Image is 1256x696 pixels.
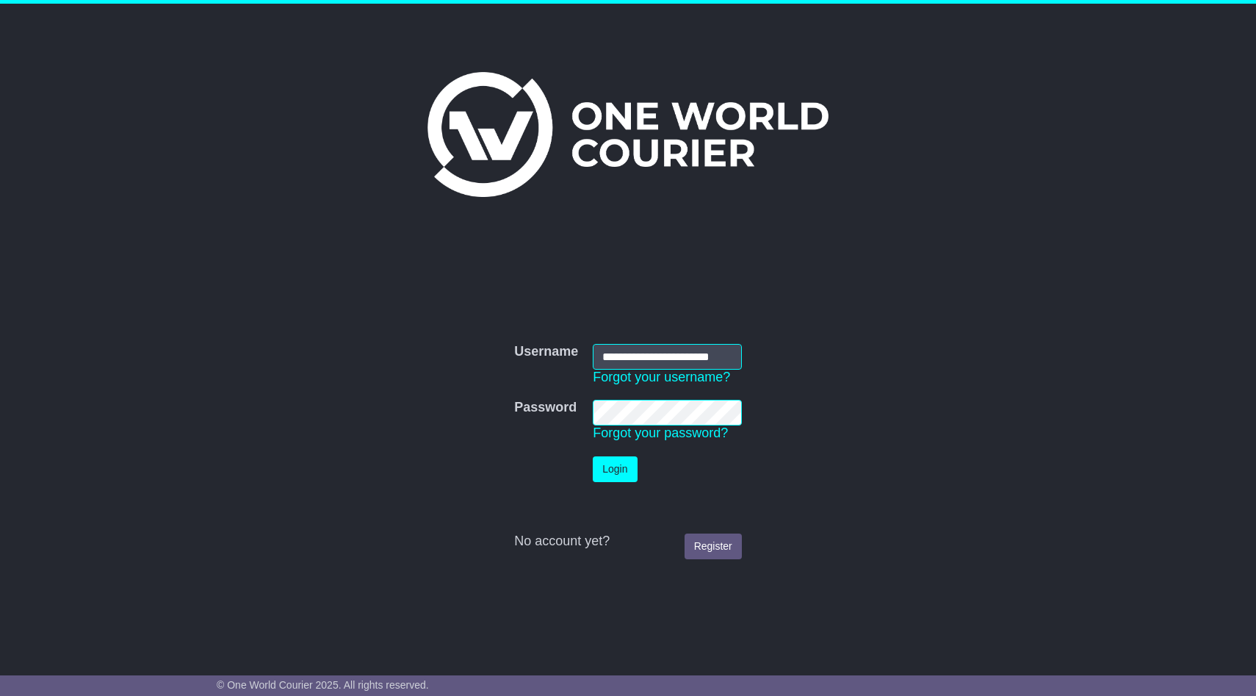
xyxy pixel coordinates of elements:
label: Password [514,400,577,416]
button: Login [593,456,637,482]
a: Forgot your username? [593,370,730,384]
img: One World [427,72,829,197]
span: © One World Courier 2025. All rights reserved. [217,679,429,691]
a: Register [685,534,742,559]
label: Username [514,344,578,360]
a: Forgot your password? [593,426,728,440]
div: No account yet? [514,534,742,550]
